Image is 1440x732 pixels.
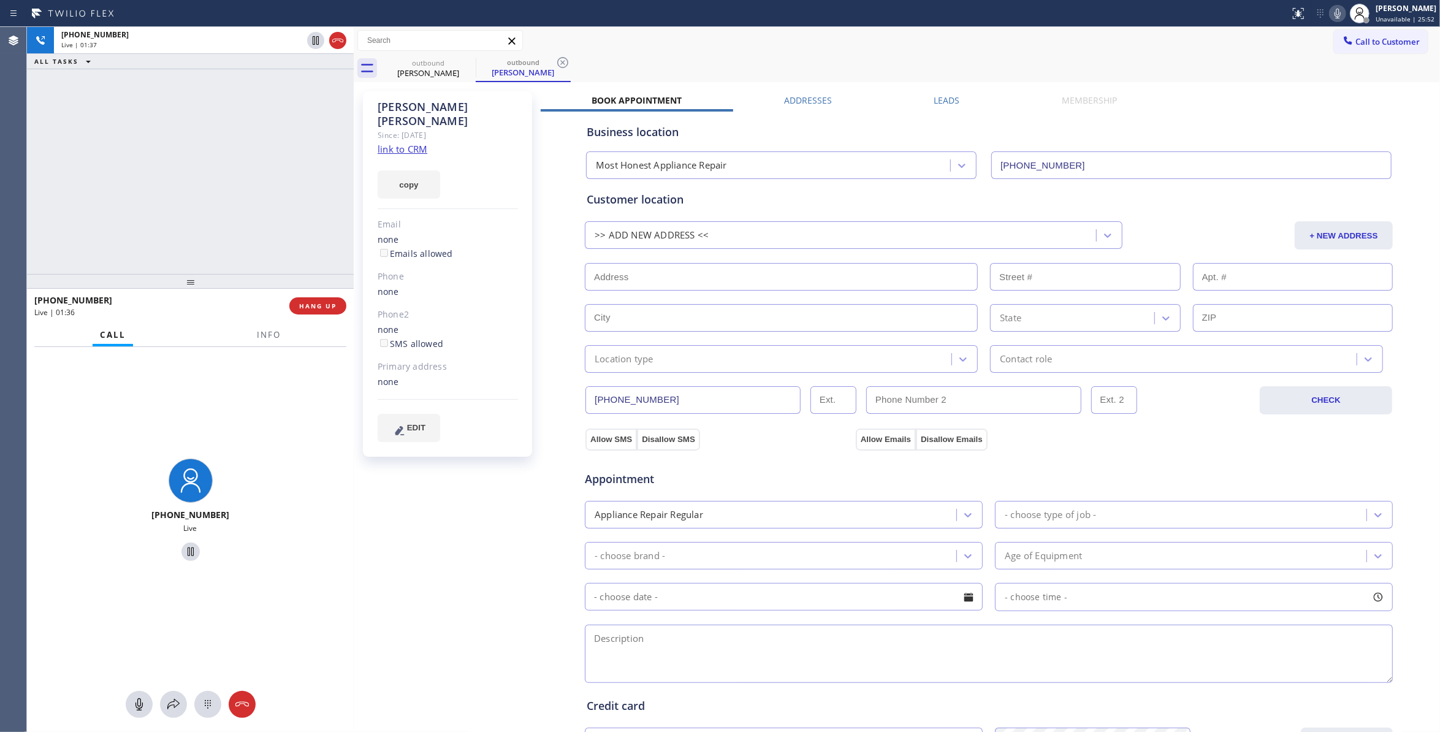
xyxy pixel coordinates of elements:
[184,523,197,533] span: Live
[378,218,518,232] div: Email
[934,94,960,106] label: Leads
[307,32,324,49] button: Hold Customer
[587,124,1391,140] div: Business location
[257,329,281,340] span: Info
[229,691,256,718] button: Hang up
[378,170,440,199] button: copy
[585,471,853,487] span: Appointment
[382,67,474,78] div: [PERSON_NAME]
[585,304,978,332] input: City
[378,360,518,374] div: Primary address
[1334,30,1428,53] button: Call to Customer
[1376,3,1436,13] div: [PERSON_NAME]
[181,543,200,561] button: Hold Customer
[1000,311,1021,325] div: State
[587,191,1391,208] div: Customer location
[1193,263,1393,291] input: Apt. #
[585,583,983,611] input: - choose date -
[380,339,388,347] input: SMS allowed
[299,302,337,310] span: HANG UP
[378,143,427,155] a: link to CRM
[289,297,346,315] button: HANG UP
[990,263,1181,291] input: Street #
[916,429,988,451] button: Disallow Emails
[991,151,1392,179] input: Phone Number
[378,233,518,261] div: none
[1000,352,1052,366] div: Contact role
[378,100,518,128] div: [PERSON_NAME] [PERSON_NAME]
[1005,508,1096,522] div: - choose type of job -
[1329,5,1346,22] button: Mute
[34,294,112,306] span: [PHONE_NUMBER]
[378,323,518,351] div: none
[34,57,78,66] span: ALL TASKS
[378,308,518,322] div: Phone2
[151,509,229,520] span: [PHONE_NUMBER]
[61,40,97,49] span: Live | 01:37
[382,55,474,82] div: Ivan Granados
[1260,386,1392,414] button: CHECK
[477,55,570,81] div: Ivan Granados
[1062,94,1117,106] label: Membership
[358,31,522,50] input: Search
[596,159,727,173] div: Most Honest Appliance Repair
[380,249,388,257] input: Emails allowed
[856,429,916,451] button: Allow Emails
[585,429,637,451] button: Allow SMS
[587,698,1391,714] div: Credit card
[407,423,425,432] span: EDIT
[585,386,801,414] input: Phone Number
[1355,36,1420,47] span: Call to Customer
[93,323,133,347] button: Call
[1091,386,1137,414] input: Ext. 2
[585,263,978,291] input: Address
[378,128,518,142] div: Since: [DATE]
[61,29,129,40] span: [PHONE_NUMBER]
[100,329,126,340] span: Call
[595,549,665,563] div: - choose brand -
[477,67,570,78] div: [PERSON_NAME]
[194,691,221,718] button: Open dialpad
[34,307,75,318] span: Live | 01:36
[382,58,474,67] div: outbound
[378,414,440,442] button: EDIT
[1376,15,1434,23] span: Unavailable | 25:52
[592,94,682,106] label: Book Appointment
[866,386,1081,414] input: Phone Number 2
[784,94,832,106] label: Addresses
[329,32,346,49] button: Hang up
[595,508,703,522] div: Appliance Repair Regular
[1005,591,1067,603] span: - choose time -
[378,285,518,299] div: none
[477,58,570,67] div: outbound
[595,352,653,366] div: Location type
[378,338,443,349] label: SMS allowed
[126,691,153,718] button: Mute
[1193,304,1393,332] input: ZIP
[595,229,709,243] div: >> ADD NEW ADDRESS <<
[160,691,187,718] button: Open directory
[250,323,288,347] button: Info
[637,429,700,451] button: Disallow SMS
[1005,549,1082,563] div: Age of Equipment
[27,54,103,69] button: ALL TASKS
[378,270,518,284] div: Phone
[1295,221,1393,250] button: + NEW ADDRESS
[378,248,453,259] label: Emails allowed
[378,375,518,389] div: none
[810,386,856,414] input: Ext.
